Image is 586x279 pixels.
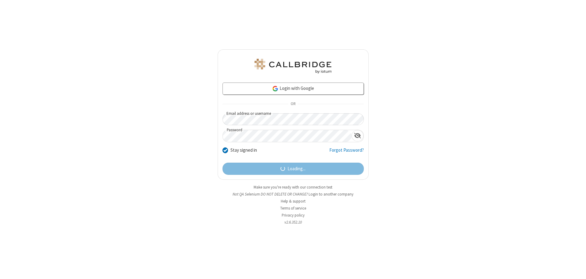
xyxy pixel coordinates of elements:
input: Email address or username [222,113,364,125]
img: google-icon.png [272,85,279,92]
a: Make sure you're ready with our connection test [254,185,332,190]
a: Privacy policy [282,213,305,218]
a: Help & support [281,199,306,204]
li: v2.6.352.10 [218,219,369,225]
button: Login to another company [309,191,353,197]
span: OR [288,100,298,108]
a: Login with Google [222,83,364,95]
input: Password [223,130,352,142]
label: Stay signed in [230,147,257,154]
button: Loading... [222,163,364,175]
iframe: Chat [571,263,581,275]
a: Forgot Password? [329,147,364,158]
li: Not QA Selenium DO NOT DELETE OR CHANGE? [218,191,369,197]
div: Show password [352,130,364,141]
a: Terms of service [280,206,306,211]
img: QA Selenium DO NOT DELETE OR CHANGE [253,59,333,73]
span: Loading... [288,165,306,172]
